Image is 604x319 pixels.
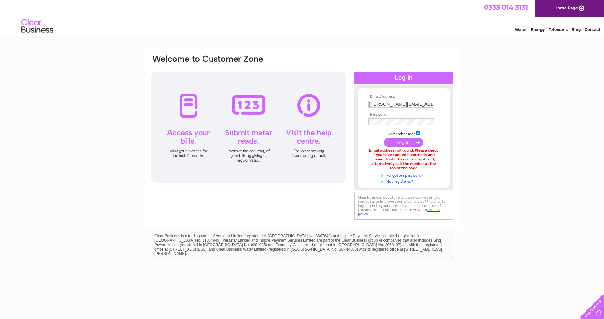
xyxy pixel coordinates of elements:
a: Energy [531,27,545,32]
a: Forgotten password? [368,172,441,178]
a: Contact [585,27,600,32]
a: Not registered? [368,178,441,184]
th: Password: [367,112,441,117]
td: Remember me? [367,130,441,137]
input: Submit [384,138,423,147]
div: Clear Business would like to place cookies on your computer to improve your experience of the sit... [354,192,453,220]
a: Blog [572,27,581,32]
a: Water [515,27,527,32]
a: Telecoms [549,27,568,32]
img: logo.png [21,17,53,36]
a: cookies policy [358,208,440,216]
div: Clear Business is a trading name of Verastar Limited (registered in [GEOGRAPHIC_DATA] No. 3667643... [152,4,453,31]
a: 0333 014 3131 [484,3,528,11]
th: Email Address: [367,95,441,99]
div: Email address not found. Please check if you have spelled it correctly and ensure that it has bee... [368,148,439,170]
